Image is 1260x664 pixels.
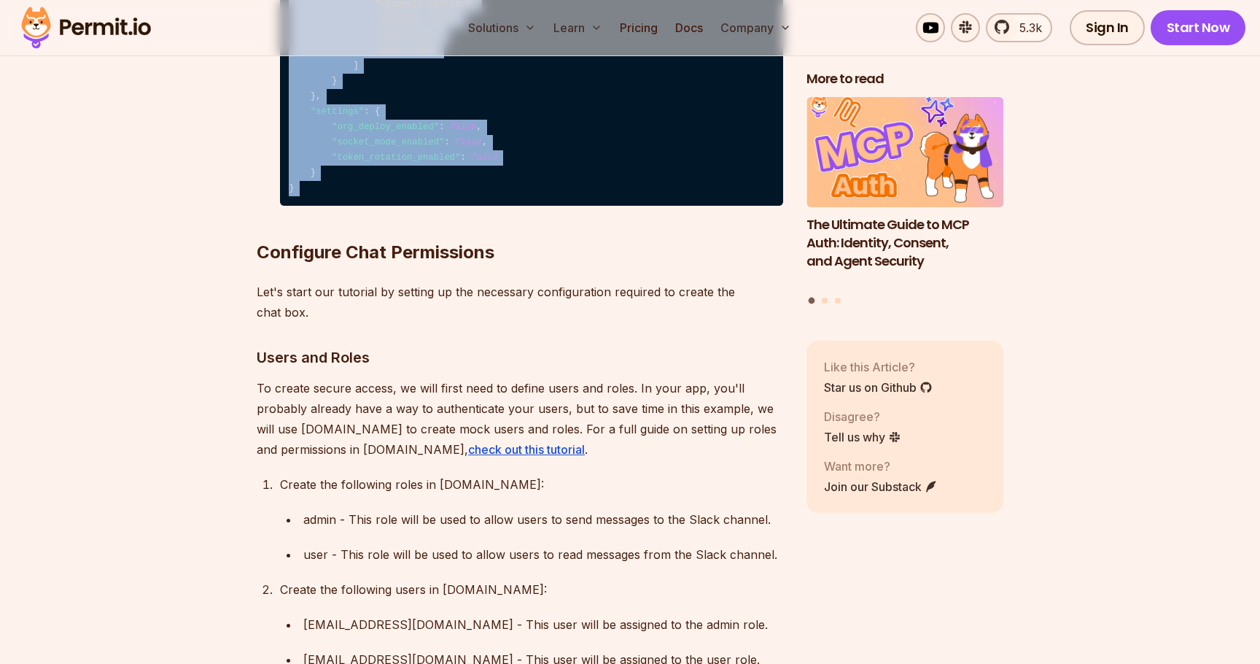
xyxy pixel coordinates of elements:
a: Docs [669,13,709,42]
p: Disagree? [824,408,901,425]
p: Create the following users in [DOMAIN_NAME]: [280,579,783,600]
button: Company [715,13,797,42]
h2: Configure Chat Permissions [257,182,783,264]
span: , [482,137,487,147]
span: "settings" [311,107,365,117]
h3: The Ultimate Guide to MCP Auth: Identity, Consent, and Agent Security [806,216,1003,270]
a: Pricing [614,13,664,42]
p: Create the following roles in [DOMAIN_NAME]: [280,474,783,495]
a: 5.3k [986,13,1052,42]
span: false [455,137,482,147]
span: "socket_mode_enabled" [332,137,444,147]
a: The Ultimate Guide to MCP Auth: Identity, Consent, and Agent SecurityThe Ultimate Guide to MCP Au... [806,97,1003,289]
div: Posts [806,97,1003,306]
a: check out this tutorial [468,442,585,457]
span: ] [353,61,358,71]
p: Let's start our tutorial by setting up the necessary configuration required to create the chat box. [257,282,783,323]
li: 1 of 3 [806,97,1003,289]
button: Solutions [462,13,542,42]
span: : [364,107,369,117]
span: } [311,91,316,101]
span: } [289,183,294,193]
button: Go to slide 3 [835,298,841,304]
span: "org_deploy_enabled" [332,122,439,132]
span: } [332,76,337,86]
span: false [471,153,498,163]
a: Join our Substack [824,478,938,495]
a: Star us on Github [824,379,933,396]
p: Want more? [824,458,938,475]
a: Tell us why [824,428,901,446]
span: , [477,122,482,132]
span: , [316,91,321,101]
span: : [444,137,449,147]
span: false [450,122,477,132]
p: Like this Article? [824,358,933,376]
button: Learn [548,13,608,42]
span: { [375,107,380,117]
p: To create secure access, we will first need to define users and roles. In your app, you'll probab... [257,378,783,460]
img: Permit logo [15,3,157,53]
span: 5.3k [1011,19,1042,36]
span: : [439,122,444,132]
h3: Users and Roles [257,346,783,369]
a: Sign In [1070,10,1145,45]
img: The Ultimate Guide to MCP Auth: Identity, Consent, and Agent Security [806,97,1003,208]
span: } [311,168,316,178]
a: Start Now [1151,10,1246,45]
button: Go to slide 2 [822,298,828,304]
span: : [461,153,466,163]
button: Go to slide 1 [809,298,815,304]
p: user - This role will be used to allow users to read messages from the Slack channel. [303,544,783,565]
p: admin - This role will be used to allow users to send messages to the Slack channel. [303,509,783,530]
p: [EMAIL_ADDRESS][DOMAIN_NAME] - This user will be assigned to the admin role. [303,614,783,635]
h2: More to read [806,70,1003,88]
span: "token_rotation_enabled" [332,153,460,163]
